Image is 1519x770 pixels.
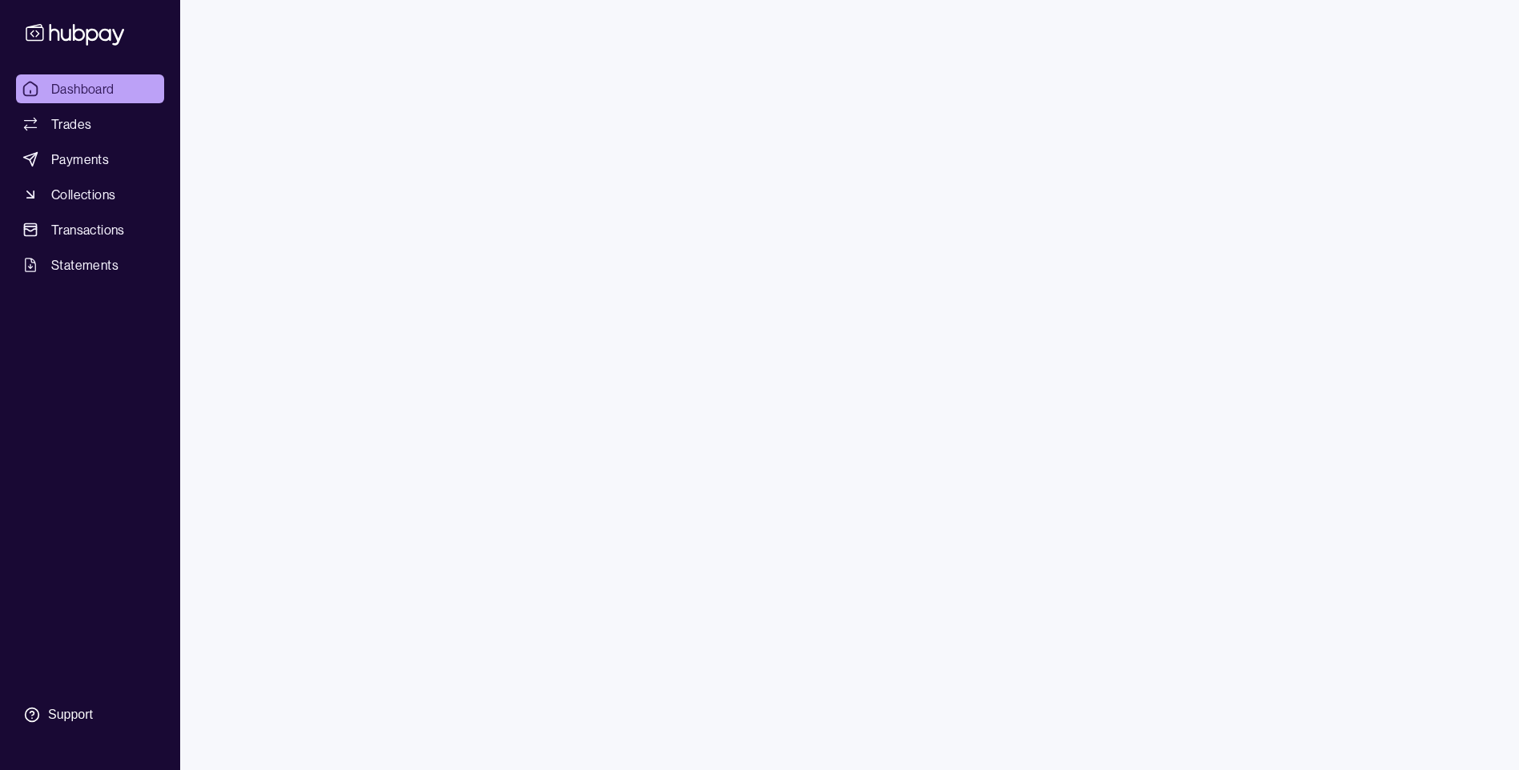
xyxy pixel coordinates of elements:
[51,185,115,204] span: Collections
[51,255,119,275] span: Statements
[16,698,164,732] a: Support
[51,79,115,98] span: Dashboard
[16,74,164,103] a: Dashboard
[48,706,93,724] div: Support
[51,150,109,169] span: Payments
[51,220,125,239] span: Transactions
[16,180,164,209] a: Collections
[16,215,164,244] a: Transactions
[16,251,164,279] a: Statements
[51,114,91,134] span: Trades
[16,145,164,174] a: Payments
[16,110,164,138] a: Trades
